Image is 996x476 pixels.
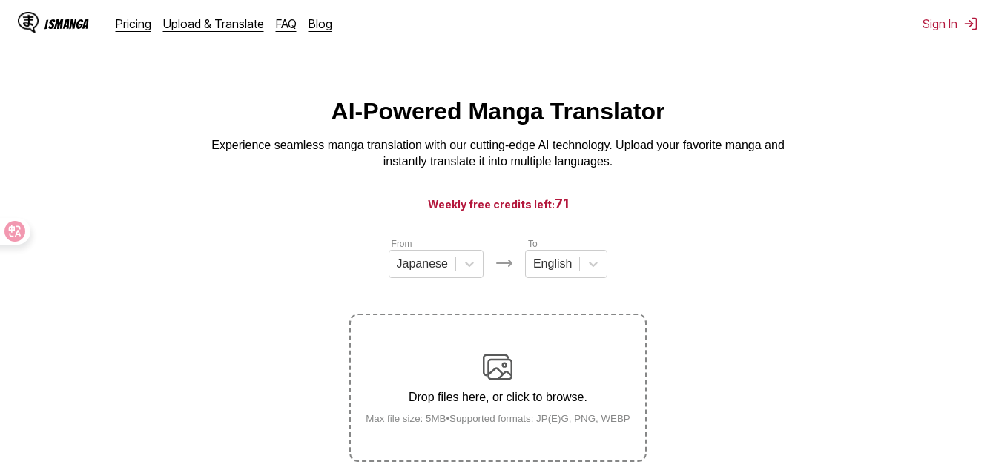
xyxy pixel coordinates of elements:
img: IsManga Logo [18,12,39,33]
h3: Weekly free credits left: [36,194,960,213]
div: IsManga [44,17,89,31]
a: IsManga LogoIsManga [18,12,116,36]
a: Blog [309,16,332,31]
label: To [528,239,538,249]
img: Languages icon [495,254,513,272]
p: Drop files here, or click to browse. [354,391,642,404]
label: From [392,239,412,249]
small: Max file size: 5MB • Supported formats: JP(E)G, PNG, WEBP [354,413,642,424]
a: Pricing [116,16,151,31]
a: Upload & Translate [163,16,264,31]
p: Experience seamless manga translation with our cutting-edge AI technology. Upload your favorite m... [202,137,795,171]
h1: AI-Powered Manga Translator [332,98,665,125]
a: FAQ [276,16,297,31]
button: Sign In [923,16,978,31]
img: Sign out [963,16,978,31]
span: 71 [555,196,569,211]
